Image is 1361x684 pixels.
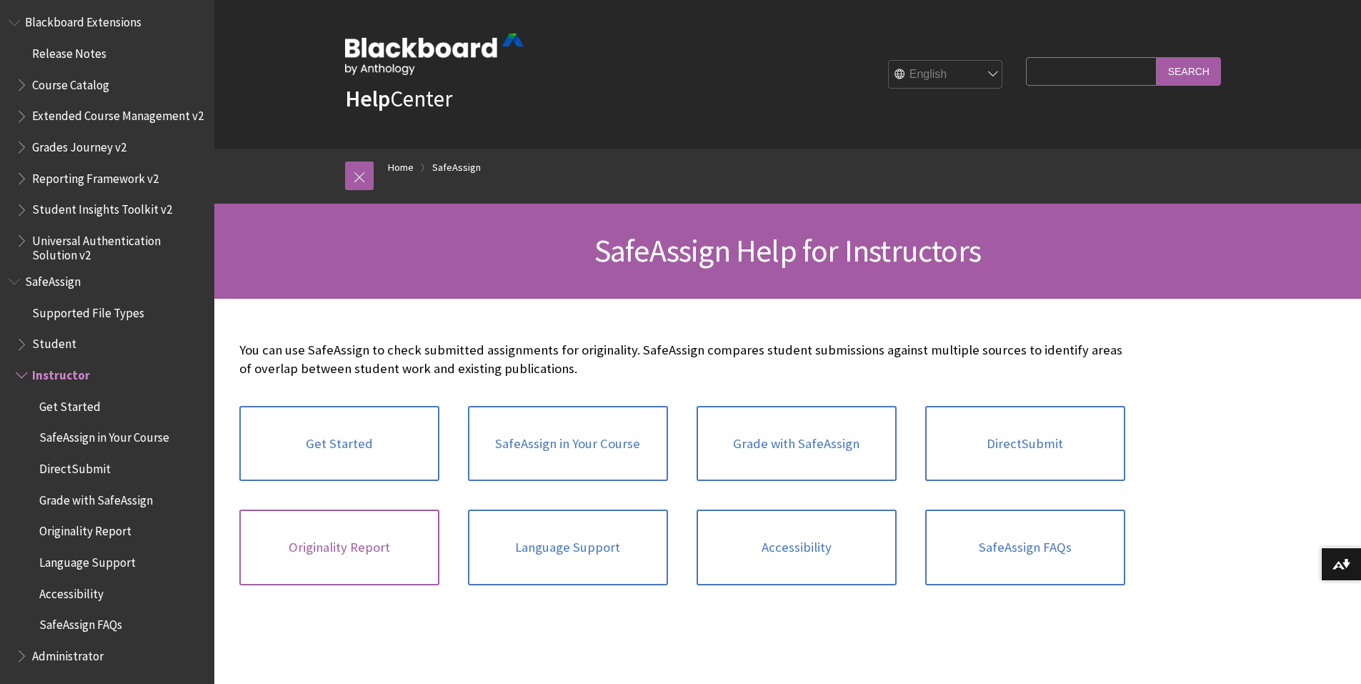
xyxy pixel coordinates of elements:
a: SafeAssign in Your Course [468,406,668,482]
select: Site Language Selector [889,61,1003,89]
span: SafeAssign in Your Course [39,426,169,445]
span: Reporting Framework v2 [32,167,159,186]
p: You can use SafeAssign to check submitted assignments for originality. SafeAssign compares studen... [239,341,1125,378]
span: Administrator [32,644,104,663]
a: SafeAssign [432,159,481,177]
span: Grade with SafeAssign [39,488,153,507]
a: Home [388,159,414,177]
span: SafeAssign [25,269,81,289]
a: DirectSubmit [925,406,1125,482]
img: Blackboard by Anthology [345,34,524,75]
span: Extended Course Management v2 [32,104,204,124]
span: Get Started [39,395,101,414]
span: Release Notes [32,41,106,61]
span: Instructor [32,363,90,382]
span: Grades Journey v2 [32,135,126,154]
a: Grade with SafeAssign [697,406,897,482]
a: SafeAssign FAQs [925,510,1125,585]
span: Student [32,332,76,352]
span: Accessibility [39,582,104,601]
span: Course Catalog [32,73,109,92]
input: Search [1157,57,1221,85]
strong: Help [345,84,390,113]
nav: Book outline for Blackboard Extensions [9,11,206,263]
a: Language Support [468,510,668,585]
span: Supported File Types [32,301,144,320]
span: Originality Report [39,520,131,539]
span: Blackboard Extensions [25,11,141,30]
span: SafeAssign Help for Instructors [594,231,981,270]
a: Accessibility [697,510,897,585]
nav: Book outline for Blackboard SafeAssign [9,269,206,668]
span: DirectSubmit [39,457,111,476]
a: HelpCenter [345,84,452,113]
span: Universal Authentication Solution v2 [32,229,204,262]
span: Language Support [39,550,136,570]
span: Student Insights Toolkit v2 [32,198,172,217]
a: Get Started [239,406,439,482]
a: Originality Report [239,510,439,585]
span: SafeAssign FAQs [39,613,122,633]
